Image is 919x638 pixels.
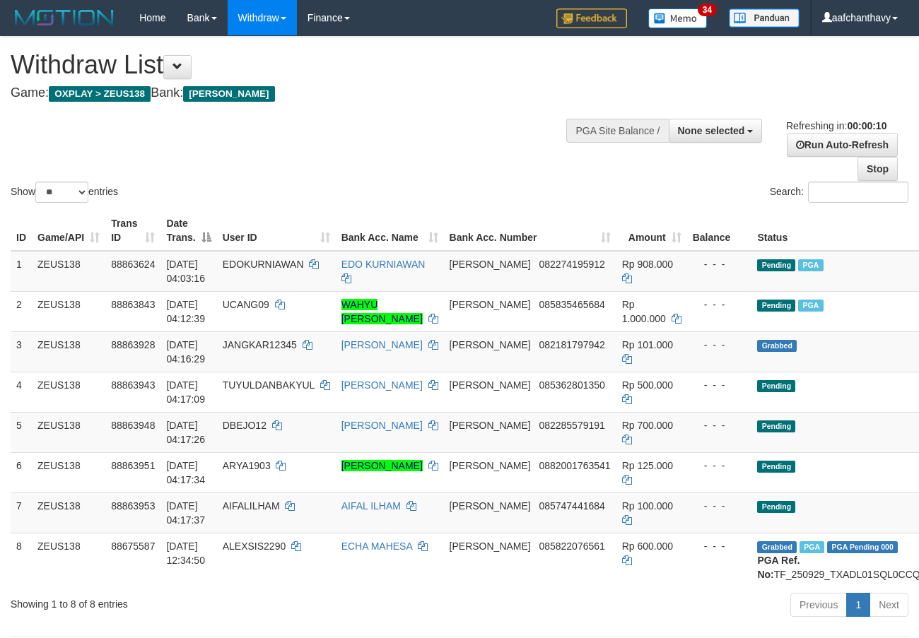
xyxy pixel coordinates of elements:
span: TUYULDANBAKYUL [223,379,315,391]
th: Balance [687,211,752,251]
td: ZEUS138 [32,412,105,452]
a: [PERSON_NAME] [341,339,423,350]
span: ALEXSIS2290 [223,540,286,552]
span: Marked by aafpengsreynich [800,541,824,553]
span: [PERSON_NAME] [183,86,274,102]
span: 88863943 [111,379,155,391]
td: ZEUS138 [32,291,105,331]
b: PGA Ref. No: [757,555,800,580]
span: 88863948 [111,420,155,431]
td: ZEUS138 [32,533,105,587]
span: Grabbed [757,541,797,553]
button: None selected [669,119,763,143]
img: Button%20Memo.svg [648,8,708,28]
span: Copy 082285579191 to clipboard [539,420,604,431]
span: Pending [757,380,795,392]
a: [PERSON_NAME] [341,420,423,431]
span: JANGKAR12345 [223,339,297,350]
a: Run Auto-Refresh [787,133,898,157]
span: [DATE] 04:17:26 [166,420,205,445]
td: ZEUS138 [32,492,105,533]
span: Copy 085747441684 to clipboard [539,500,604,512]
a: ECHA MAHESA [341,540,412,552]
span: Pending [757,259,795,271]
th: Bank Acc. Name: activate to sort column ascending [336,211,444,251]
th: Date Trans.: activate to sort column descending [160,211,216,251]
span: None selected [678,125,745,136]
span: Pending [757,501,795,513]
span: [DATE] 04:17:37 [166,500,205,526]
div: - - - [693,378,747,392]
span: [PERSON_NAME] [450,500,531,512]
a: 1 [846,593,870,617]
h1: Withdraw List [11,51,599,79]
span: 88863928 [111,339,155,350]
div: - - - [693,499,747,513]
span: [PERSON_NAME] [450,299,531,310]
a: WAHYU [PERSON_NAME] [341,299,423,324]
label: Show entries [11,182,118,203]
span: [DATE] 04:16:29 [166,339,205,365]
a: AIFAL ILHAM [341,500,401,512]
td: 8 [11,533,32,587]
td: 2 [11,291,32,331]
div: - - - [693,257,747,271]
span: DBEJO12 [223,420,267,431]
span: Rp 125.000 [622,460,673,471]
div: - - - [693,338,747,352]
td: ZEUS138 [32,372,105,412]
span: [PERSON_NAME] [450,540,531,552]
span: Refreshing in: [786,120,886,131]
td: ZEUS138 [32,452,105,492]
div: - - - [693,539,747,553]
span: UCANG09 [223,299,269,310]
div: - - - [693,418,747,432]
td: 3 [11,331,32,372]
img: MOTION_logo.png [11,7,118,28]
span: [DATE] 04:17:34 [166,460,205,485]
span: 88863953 [111,500,155,512]
td: 5 [11,412,32,452]
span: Marked by aafkaynarin [798,259,823,271]
td: 1 [11,251,32,292]
td: ZEUS138 [32,331,105,372]
a: Next [870,593,908,617]
span: Copy 082274195912 to clipboard [539,259,604,270]
span: Copy 085822076561 to clipboard [539,540,604,552]
th: User ID: activate to sort column ascending [217,211,336,251]
div: - - - [693,459,747,473]
span: Rp 600.000 [622,540,673,552]
th: ID [11,211,32,251]
a: EDO KURNIAWAN [341,259,426,270]
span: [PERSON_NAME] [450,420,531,431]
span: Grabbed [757,340,797,352]
select: Showentries [35,182,88,203]
label: Search: [770,182,908,203]
span: [PERSON_NAME] [450,460,531,471]
span: Pending [757,420,795,432]
span: Marked by aafkaynarin [798,300,823,312]
span: [DATE] 04:03:16 [166,259,205,284]
td: 6 [11,452,32,492]
th: Bank Acc. Number: activate to sort column ascending [444,211,616,251]
span: 88863624 [111,259,155,270]
span: [PERSON_NAME] [450,259,531,270]
a: [PERSON_NAME] [341,379,423,391]
h4: Game: Bank: [11,86,599,100]
td: ZEUS138 [32,251,105,292]
th: Amount: activate to sort column ascending [616,211,687,251]
span: OXPLAY > ZEUS138 [49,86,151,102]
span: 88863951 [111,460,155,471]
th: Game/API: activate to sort column ascending [32,211,105,251]
div: Showing 1 to 8 of 8 entries [11,591,373,611]
span: Rp 100.000 [622,500,673,512]
img: panduan.png [729,8,800,28]
span: Rp 1.000.000 [622,299,666,324]
strong: 00:00:10 [847,120,886,131]
span: 88675587 [111,540,155,552]
td: 7 [11,492,32,533]
input: Search: [808,182,908,203]
span: PGA Pending [827,541,898,553]
span: [PERSON_NAME] [450,339,531,350]
span: Copy 0882001763541 to clipboard [539,460,610,471]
